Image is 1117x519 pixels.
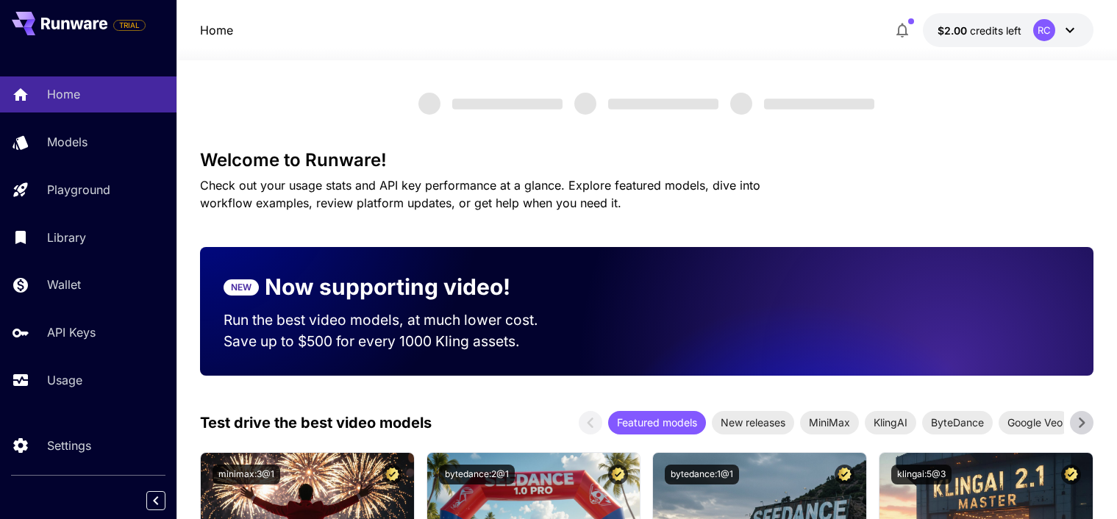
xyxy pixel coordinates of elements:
[47,323,96,341] p: API Keys
[47,181,110,198] p: Playground
[712,411,794,434] div: New releases
[213,465,280,484] button: minimax:3@1
[865,415,916,430] span: KlingAI
[1033,19,1055,41] div: RC
[712,415,794,430] span: New releases
[608,465,628,484] button: Certified Model – Vetted for best performance and includes a commercial license.
[382,465,402,484] button: Certified Model – Vetted for best performance and includes a commercial license.
[439,465,515,484] button: bytedance:2@1
[923,13,1093,47] button: $2.00RC
[608,415,706,430] span: Featured models
[938,23,1021,38] div: $2.00
[146,491,165,510] button: Collapse sidebar
[1061,465,1081,484] button: Certified Model – Vetted for best performance and includes a commercial license.
[47,371,82,389] p: Usage
[865,411,916,434] div: KlingAI
[970,24,1021,37] span: credits left
[224,309,566,331] p: Run the best video models, at much lower cost.
[922,411,993,434] div: ByteDance
[608,411,706,434] div: Featured models
[200,21,233,39] a: Home
[224,331,566,352] p: Save up to $500 for every 1000 Kling assets.
[114,20,145,31] span: TRIAL
[157,487,176,514] div: Collapse sidebar
[891,465,952,484] button: klingai:5@3
[47,133,88,151] p: Models
[47,85,80,103] p: Home
[200,21,233,39] nav: breadcrumb
[47,437,91,454] p: Settings
[200,412,432,434] p: Test drive the best video models
[265,271,510,304] p: Now supporting video!
[835,465,854,484] button: Certified Model – Vetted for best performance and includes a commercial license.
[47,276,81,293] p: Wallet
[231,281,251,294] p: NEW
[665,465,739,484] button: bytedance:1@1
[113,16,146,34] span: Add your payment card to enable full platform functionality.
[47,229,86,246] p: Library
[200,178,760,210] span: Check out your usage stats and API key performance at a glance. Explore featured models, dive int...
[999,411,1071,434] div: Google Veo
[922,415,993,430] span: ByteDance
[200,150,1093,171] h3: Welcome to Runware!
[800,415,859,430] span: MiniMax
[999,415,1071,430] span: Google Veo
[800,411,859,434] div: MiniMax
[938,24,970,37] span: $2.00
